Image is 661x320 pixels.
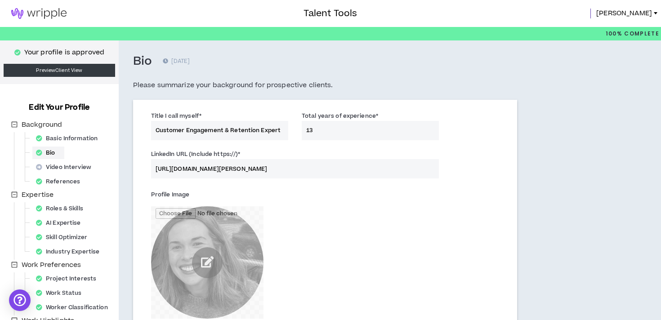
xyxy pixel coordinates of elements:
[25,102,93,113] h3: Edit Your Profile
[4,64,115,77] a: PreviewClient View
[133,80,518,91] h5: Please summarize your background for prospective clients.
[32,175,89,188] div: References
[32,272,105,285] div: Project Interests
[11,121,18,128] span: minus-square
[11,191,18,198] span: minus-square
[32,132,107,145] div: Basic Information
[622,30,659,38] span: Complete
[22,190,54,200] span: Expertise
[32,202,92,215] div: Roles & Skills
[20,190,55,200] span: Expertise
[32,287,90,299] div: Work Status
[32,231,96,244] div: Skill Optimizer
[22,260,81,270] span: Work Preferences
[24,48,104,58] p: Your profile is approved
[151,121,288,140] input: e.g. Creative Director, Digital Strategist, etc.
[151,159,439,178] input: LinkedIn URL
[32,217,90,229] div: AI Expertise
[151,109,201,123] label: Title I call myself
[596,9,652,18] span: [PERSON_NAME]
[151,187,190,202] label: Profile Image
[32,161,100,173] div: Video Interview
[133,54,152,69] h3: Bio
[32,147,64,159] div: Bio
[302,109,378,123] label: Total years of experience
[22,120,62,129] span: Background
[606,27,659,40] p: 100%
[20,260,83,271] span: Work Preferences
[302,121,439,140] input: Years
[151,147,241,161] label: LinkedIn URL (Include https://)
[9,289,31,311] div: Open Intercom Messenger
[32,301,117,314] div: Worker Classification
[20,120,64,130] span: Background
[163,57,190,66] p: [DATE]
[32,245,108,258] div: Industry Expertise
[304,7,357,20] h3: Talent Tools
[11,262,18,268] span: minus-square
